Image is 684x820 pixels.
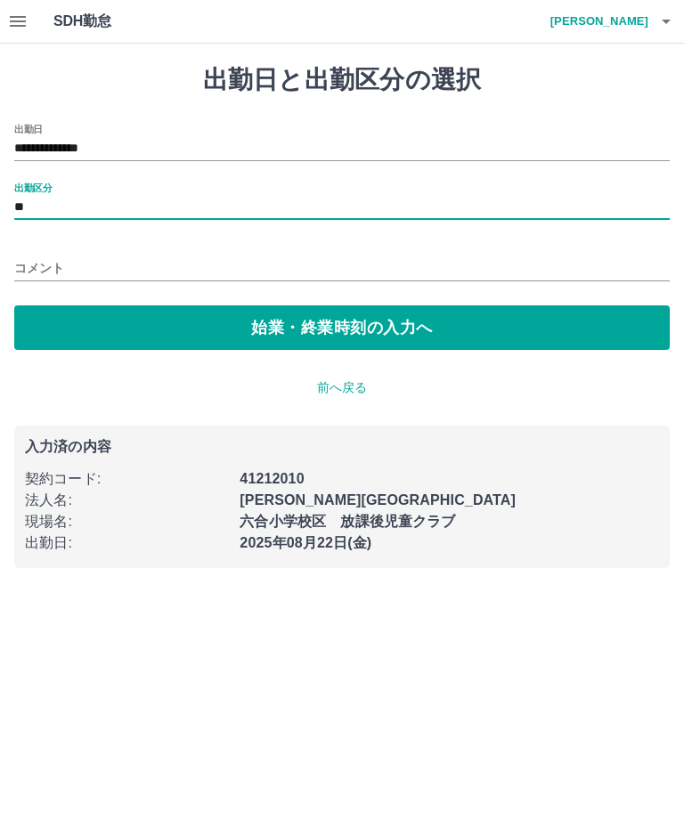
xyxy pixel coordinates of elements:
p: 前へ戻る [14,378,670,397]
p: 入力済の内容 [25,440,659,454]
b: 六合小学校区 放課後児童クラブ [240,514,455,529]
p: 現場名 : [25,511,229,532]
b: 41212010 [240,471,304,486]
button: 始業・終業時刻の入力へ [14,305,670,350]
b: 2025年08月22日(金) [240,535,371,550]
h1: 出勤日と出勤区分の選択 [14,65,670,95]
p: 出勤日 : [25,532,229,554]
b: [PERSON_NAME][GEOGRAPHIC_DATA] [240,492,516,507]
p: 契約コード : [25,468,229,490]
label: 出勤区分 [14,181,52,194]
label: 出勤日 [14,122,43,135]
p: 法人名 : [25,490,229,511]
